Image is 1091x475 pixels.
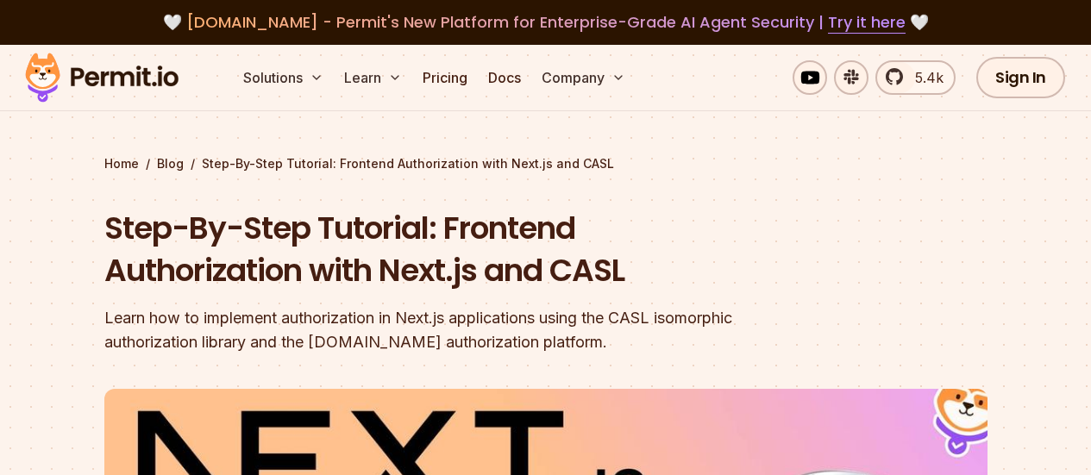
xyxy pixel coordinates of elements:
[104,306,767,354] div: Learn how to implement authorization in Next.js applications using the CASL isomorphic authorizat...
[41,10,1050,34] div: 🤍 🤍
[828,11,906,34] a: Try it here
[236,60,330,95] button: Solutions
[481,60,528,95] a: Docs
[104,155,139,172] a: Home
[104,207,767,292] h1: Step-By-Step Tutorial: Frontend Authorization with Next.js and CASL
[875,60,956,95] a: 5.4k
[535,60,632,95] button: Company
[905,67,944,88] span: 5.4k
[186,11,906,33] span: [DOMAIN_NAME] - Permit's New Platform for Enterprise-Grade AI Agent Security |
[416,60,474,95] a: Pricing
[976,57,1065,98] a: Sign In
[17,48,186,107] img: Permit logo
[104,155,988,172] div: / /
[337,60,409,95] button: Learn
[157,155,184,172] a: Blog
